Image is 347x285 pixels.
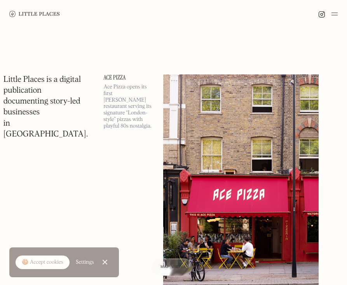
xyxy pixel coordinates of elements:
a: Map view [151,259,192,276]
p: Ace Pizza opens its first [PERSON_NAME] restaurant serving its signature “London-style” pizzas wi... [103,84,154,130]
div: Settings [76,259,94,265]
span: Map view [160,265,183,269]
div: 🍪 Accept cookies [22,259,63,266]
a: 🍪 Accept cookies [16,256,70,269]
a: Close Cookie Popup [97,254,113,270]
a: Settings [76,254,94,271]
a: Ace Pizza [103,74,154,81]
h1: Little Places is a digital publication documenting story-led businesses in [GEOGRAPHIC_DATA]. [3,74,88,140]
